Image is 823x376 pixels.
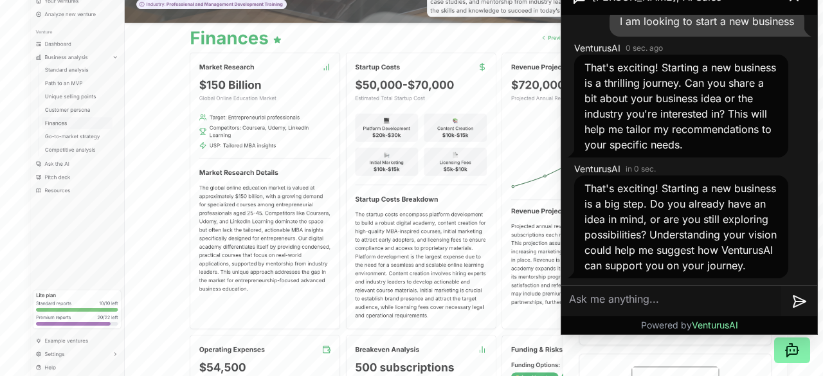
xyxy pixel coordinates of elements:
span: VenturusAI [692,319,738,330]
span: That's exciting! Starting a new business is a thrilling journey. Can you share a bit about your b... [584,61,776,151]
p: Powered by [641,319,738,332]
span: I am looking to start a new business [620,15,794,28]
time: 0 sec. ago [626,43,663,53]
span: That's exciting! Starting a new business is a big step. Do you already have an idea in mind, or a... [584,182,777,272]
span: VenturusAI [574,163,620,175]
span: VenturusAI [574,42,620,55]
time: in 0 sec. [626,164,656,174]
